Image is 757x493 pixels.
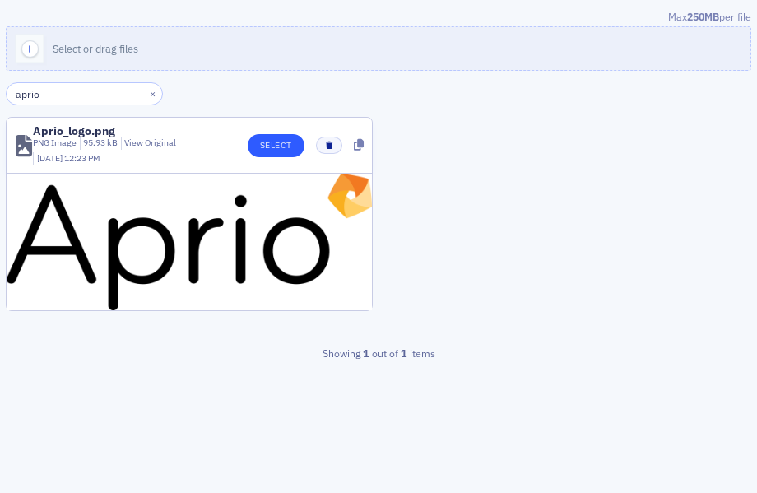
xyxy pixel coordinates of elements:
span: 250MB [687,10,719,23]
div: Max per file [6,9,751,27]
div: Showing out of items [6,346,751,360]
div: PNG Image [33,137,77,150]
div: Aprio_logo.png [33,125,115,137]
strong: 1 [398,346,410,360]
span: [DATE] [37,152,64,164]
a: View Original [124,137,176,148]
strong: 1 [360,346,372,360]
button: Select or drag files [6,26,751,71]
span: Select or drag files [53,42,138,55]
div: 95.93 kB [80,137,118,150]
button: × [146,86,160,101]
span: 12:23 PM [64,152,100,164]
button: Select [248,134,304,157]
input: Search… [6,82,163,105]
